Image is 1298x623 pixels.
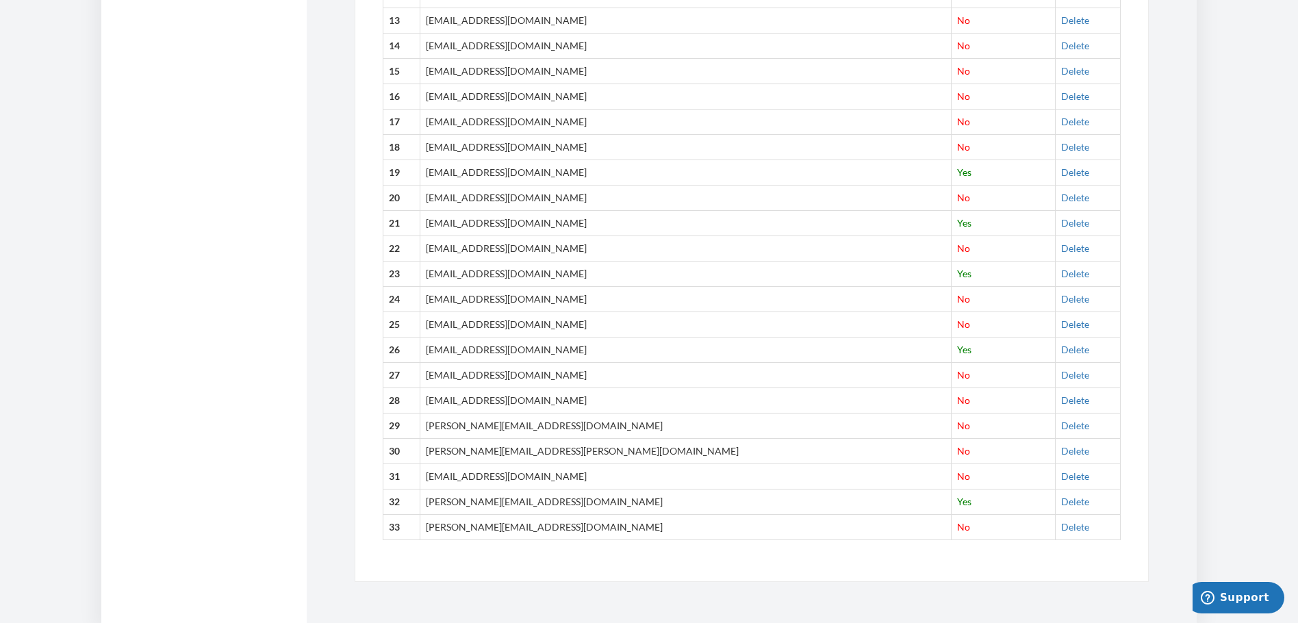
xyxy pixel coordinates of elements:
td: [EMAIL_ADDRESS][DOMAIN_NAME] [420,110,952,135]
span: Yes [957,217,971,229]
td: [EMAIL_ADDRESS][DOMAIN_NAME] [420,135,952,160]
th: 16 [383,84,420,110]
td: [PERSON_NAME][EMAIL_ADDRESS][DOMAIN_NAME] [420,413,952,438]
td: [EMAIL_ADDRESS][DOMAIN_NAME] [420,8,952,34]
th: 14 [383,34,420,59]
span: Yes [957,344,971,355]
span: Yes [957,268,971,279]
span: No [957,65,970,77]
th: 32 [383,489,420,514]
th: 24 [383,287,420,312]
td: [EMAIL_ADDRESS][DOMAIN_NAME] [420,337,952,362]
a: Delete [1061,369,1089,381]
th: 21 [383,211,420,236]
span: No [957,420,970,431]
span: No [957,14,970,26]
a: Delete [1061,90,1089,102]
td: [PERSON_NAME][EMAIL_ADDRESS][DOMAIN_NAME] [420,514,952,539]
a: Delete [1061,14,1089,26]
a: Delete [1061,141,1089,153]
a: Delete [1061,521,1089,533]
a: Delete [1061,40,1089,51]
span: Yes [957,496,971,507]
span: No [957,394,970,406]
span: Yes [957,166,971,178]
span: No [957,369,970,381]
span: No [957,293,970,305]
td: [PERSON_NAME][EMAIL_ADDRESS][PERSON_NAME][DOMAIN_NAME] [420,438,952,463]
span: No [957,521,970,533]
th: 20 [383,186,420,211]
th: 25 [383,312,420,338]
a: Delete [1061,116,1089,127]
th: 29 [383,413,420,438]
span: No [957,90,970,102]
th: 13 [383,8,420,34]
td: [EMAIL_ADDRESS][DOMAIN_NAME] [420,84,952,110]
th: 22 [383,236,420,262]
span: No [957,116,970,127]
th: 17 [383,110,420,135]
span: No [957,470,970,482]
th: 33 [383,514,420,539]
td: [EMAIL_ADDRESS][DOMAIN_NAME] [420,34,952,59]
a: Delete [1061,470,1089,482]
th: 30 [383,438,420,463]
td: [EMAIL_ADDRESS][DOMAIN_NAME] [420,236,952,262]
iframe: Opens a widget where you can chat to one of our agents [1193,582,1284,616]
span: No [957,318,970,330]
th: 28 [383,387,420,413]
a: Delete [1061,293,1089,305]
a: Delete [1061,496,1089,507]
a: Delete [1061,445,1089,457]
td: [EMAIL_ADDRESS][DOMAIN_NAME] [420,211,952,236]
td: [EMAIL_ADDRESS][DOMAIN_NAME] [420,312,952,338]
td: [PERSON_NAME][EMAIL_ADDRESS][DOMAIN_NAME] [420,489,952,514]
span: No [957,141,970,153]
span: No [957,445,970,457]
a: Delete [1061,217,1089,229]
th: 23 [383,262,420,287]
th: 19 [383,160,420,186]
a: Delete [1061,166,1089,178]
a: Delete [1061,192,1089,203]
td: [EMAIL_ADDRESS][DOMAIN_NAME] [420,59,952,84]
td: [EMAIL_ADDRESS][DOMAIN_NAME] [420,287,952,312]
a: Delete [1061,65,1089,77]
a: Delete [1061,344,1089,355]
th: 18 [383,135,420,160]
td: [EMAIL_ADDRESS][DOMAIN_NAME] [420,160,952,186]
a: Delete [1061,394,1089,406]
span: No [957,242,970,254]
td: [EMAIL_ADDRESS][DOMAIN_NAME] [420,387,952,413]
td: [EMAIL_ADDRESS][DOMAIN_NAME] [420,463,952,489]
span: No [957,192,970,203]
td: [EMAIL_ADDRESS][DOMAIN_NAME] [420,362,952,387]
th: 15 [383,59,420,84]
a: Delete [1061,420,1089,431]
th: 26 [383,337,420,362]
td: [EMAIL_ADDRESS][DOMAIN_NAME] [420,186,952,211]
th: 31 [383,463,420,489]
th: 27 [383,362,420,387]
td: [EMAIL_ADDRESS][DOMAIN_NAME] [420,262,952,287]
a: Delete [1061,318,1089,330]
span: No [957,40,970,51]
a: Delete [1061,242,1089,254]
a: Delete [1061,268,1089,279]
